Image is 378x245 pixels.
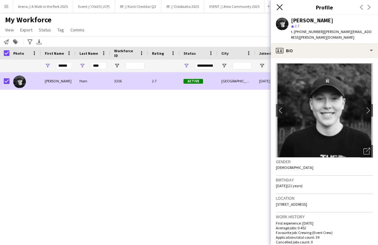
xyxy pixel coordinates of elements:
[270,62,289,70] input: Joined Filter Input
[125,62,144,70] input: Workforce ID Filter Input
[26,38,34,46] app-action-btn: Advanced filters
[221,63,227,69] button: Open Filter Menu
[271,3,378,11] h3: Profile
[291,29,372,40] span: | [PERSON_NAME][EMAIL_ADDRESS][PERSON_NAME][DOMAIN_NAME]
[3,38,10,46] app-action-btn: Notify workforce
[5,15,51,25] span: My Workforce
[45,51,64,56] span: First Name
[255,72,293,90] div: [DATE]
[161,0,204,13] button: RF // Oslobukta 2025
[221,51,229,56] span: City
[148,72,180,90] div: 2.7
[276,165,313,170] span: [DEMOGRAPHIC_DATA]
[57,27,64,33] span: Tag
[259,63,265,69] button: Open Filter Menu
[259,51,271,56] span: Joined
[70,27,84,33] span: Comms
[114,48,137,58] span: Workforce ID
[91,62,107,70] input: Last Name Filter Input
[295,24,299,28] span: 2.7
[204,0,265,13] button: EVENT // Atea Community 2025
[276,226,373,230] p: Average jobs: 0.452
[183,51,196,56] span: Status
[36,26,54,34] a: Status
[183,79,203,84] span: Active
[35,38,43,46] app-action-btn: Export XLSX
[79,63,85,69] button: Open Filter Menu
[110,72,148,90] div: 3336
[152,51,164,56] span: Rating
[73,0,115,13] button: Event // Ole25 (JCP)
[276,177,373,183] h3: Birthday
[276,183,303,188] span: [DATE] (21 years)
[56,62,72,70] input: First Name Filter Input
[13,75,26,88] img: Martin Horn
[276,214,373,220] h3: Work history
[183,63,189,69] button: Open Filter Menu
[360,145,373,158] div: Open photos pop-in
[13,51,24,56] span: Photo
[276,159,373,164] h3: Gender
[3,26,16,34] a: View
[55,26,67,34] a: Tag
[276,202,307,207] span: [STREET_ADDRESS]
[79,51,98,56] span: Last Name
[276,240,373,244] p: Cancelled jobs count: 0
[291,18,333,23] div: [PERSON_NAME]
[12,38,19,46] app-action-btn: Add to tag
[276,63,373,158] img: Crew avatar or photo
[276,195,373,201] h3: Location
[76,72,110,90] div: Horn
[18,26,35,34] a: Export
[115,0,161,13] button: RF // Kavli Cheddar Q3
[114,63,120,69] button: Open Filter Menu
[276,230,373,235] p: Favourite job: Crewing (Event Crew)
[5,27,14,33] span: View
[218,72,255,90] div: [GEOGRAPHIC_DATA]
[45,63,50,69] button: Open Filter Menu
[233,62,252,70] input: City Filter Input
[276,221,373,226] p: First experience: [DATE]
[68,26,87,34] a: Comms
[276,235,373,240] p: Applications total count: 39
[271,43,378,58] div: Bio
[20,27,32,33] span: Export
[41,72,76,90] div: [PERSON_NAME]
[13,0,73,13] button: Arena // A Walk in the Park 2025
[39,27,51,33] span: Status
[291,29,324,34] span: t. [PHONE_NUMBER]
